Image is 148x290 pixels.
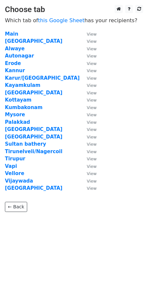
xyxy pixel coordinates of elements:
[5,112,25,118] a: Mysore
[80,97,97,103] a: View
[5,119,30,125] a: Palakkad
[5,141,46,147] a: Sultan bathery
[80,60,97,66] a: View
[5,156,25,162] a: Tirupur
[5,134,63,140] a: [GEOGRAPHIC_DATA]
[5,82,40,88] a: Kayamkulam
[87,68,97,73] small: View
[87,61,97,66] small: View
[5,5,143,14] h3: Choose tab
[5,105,43,110] a: Kumbakonam
[87,32,97,37] small: View
[87,98,97,103] small: View
[80,170,97,176] a: View
[5,170,24,176] a: Vellore
[5,97,31,103] a: Kottayam
[80,53,97,59] a: View
[80,38,97,44] a: View
[87,142,97,147] small: View
[87,76,97,81] small: View
[80,185,97,191] a: View
[80,75,97,81] a: View
[80,31,97,37] a: View
[87,46,97,51] small: View
[87,90,97,95] small: View
[87,83,97,88] small: View
[5,31,18,37] a: Main
[5,17,143,24] p: Which tab of has your recipients?
[80,134,97,140] a: View
[80,126,97,132] a: View
[80,178,97,184] a: View
[80,82,97,88] a: View
[87,54,97,58] small: View
[87,127,97,132] small: View
[80,119,97,125] a: View
[87,149,97,154] small: View
[80,141,97,147] a: View
[5,46,25,52] a: Alwaye
[5,60,21,66] a: Erode
[80,46,97,52] a: View
[5,163,17,169] a: Vapi
[87,120,97,125] small: View
[5,202,27,212] a: ← Back
[87,156,97,161] small: View
[80,90,97,96] a: View
[87,112,97,117] small: View
[5,90,63,96] a: [GEOGRAPHIC_DATA]
[87,164,97,169] small: View
[80,149,97,154] a: View
[80,112,97,118] a: View
[5,75,80,81] a: Karur/[GEOGRAPHIC_DATA]
[80,156,97,162] a: View
[5,178,33,184] a: Vijaywada
[87,105,97,110] small: View
[5,38,63,44] a: [GEOGRAPHIC_DATA]
[5,126,63,132] a: [GEOGRAPHIC_DATA]
[5,149,63,154] a: Tirunelveli/Nagercoil
[80,163,97,169] a: View
[5,68,25,73] a: Kannur
[5,53,34,59] a: Autonagar
[87,39,97,44] small: View
[87,179,97,184] small: View
[87,171,97,176] small: View
[38,17,84,24] a: this Google Sheet
[87,135,97,139] small: View
[80,68,97,73] a: View
[87,186,97,191] small: View
[5,185,63,191] a: [GEOGRAPHIC_DATA]
[80,105,97,110] a: View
